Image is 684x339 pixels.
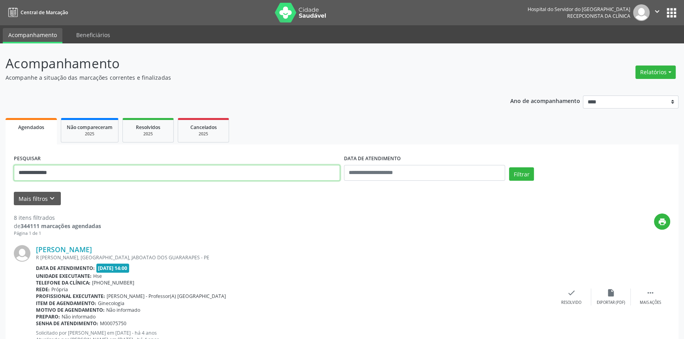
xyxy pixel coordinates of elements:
[21,222,101,230] strong: 344111 marcações agendadas
[658,217,667,226] i: print
[36,320,98,327] b: Senha de atendimento:
[136,124,160,131] span: Resolvidos
[653,7,661,16] i: 
[607,288,615,297] i: insert_drive_file
[665,6,678,20] button: apps
[190,124,217,131] span: Cancelados
[67,131,113,137] div: 2025
[654,214,670,230] button: print
[51,286,68,293] span: Própria
[71,28,116,42] a: Beneficiários
[36,313,60,320] b: Preparo:
[6,54,477,73] p: Acompanhamento
[561,300,581,305] div: Resolvido
[128,131,168,137] div: 2025
[509,167,534,181] button: Filtrar
[62,313,96,320] span: Não informado
[14,222,101,230] div: de
[14,214,101,222] div: 8 itens filtrados
[96,264,130,273] span: [DATE] 14:00
[640,300,661,305] div: Mais ações
[635,66,676,79] button: Relatórios
[21,9,68,16] span: Central de Marcação
[6,73,477,82] p: Acompanhe a situação das marcações correntes e finalizadas
[92,279,134,286] span: [PHONE_NUMBER]
[93,273,102,279] span: Hse
[14,192,61,206] button: Mais filtroskeyboard_arrow_down
[14,245,30,262] img: img
[36,293,105,300] b: Profissional executante:
[36,307,105,313] b: Motivo de agendamento:
[36,286,50,293] b: Rede:
[98,300,124,307] span: Ginecologia
[106,307,140,313] span: Não informado
[36,300,96,307] b: Item de agendamento:
[100,320,126,327] span: M00075750
[567,13,630,19] span: Recepcionista da clínica
[528,6,630,13] div: Hospital do Servidor do [GEOGRAPHIC_DATA]
[646,288,655,297] i: 
[510,96,580,105] p: Ano de acompanhamento
[36,265,95,272] b: Data de atendimento:
[36,254,552,261] div: R [PERSON_NAME], [GEOGRAPHIC_DATA], JABOATAO DOS GUARARAPES - PE
[36,279,90,286] b: Telefone da clínica:
[567,288,576,297] i: check
[36,273,92,279] b: Unidade executante:
[14,153,41,165] label: PESQUISAR
[67,124,113,131] span: Não compareceram
[633,4,650,21] img: img
[344,153,401,165] label: DATA DE ATENDIMENTO
[3,28,62,43] a: Acompanhamento
[48,194,56,203] i: keyboard_arrow_down
[36,245,92,254] a: [PERSON_NAME]
[6,6,68,19] a: Central de Marcação
[597,300,625,305] div: Exportar (PDF)
[18,124,44,131] span: Agendados
[14,230,101,237] div: Página 1 de 1
[650,4,665,21] button: 
[107,293,226,300] span: [PERSON_NAME] - Professor(A) [GEOGRAPHIC_DATA]
[184,131,223,137] div: 2025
